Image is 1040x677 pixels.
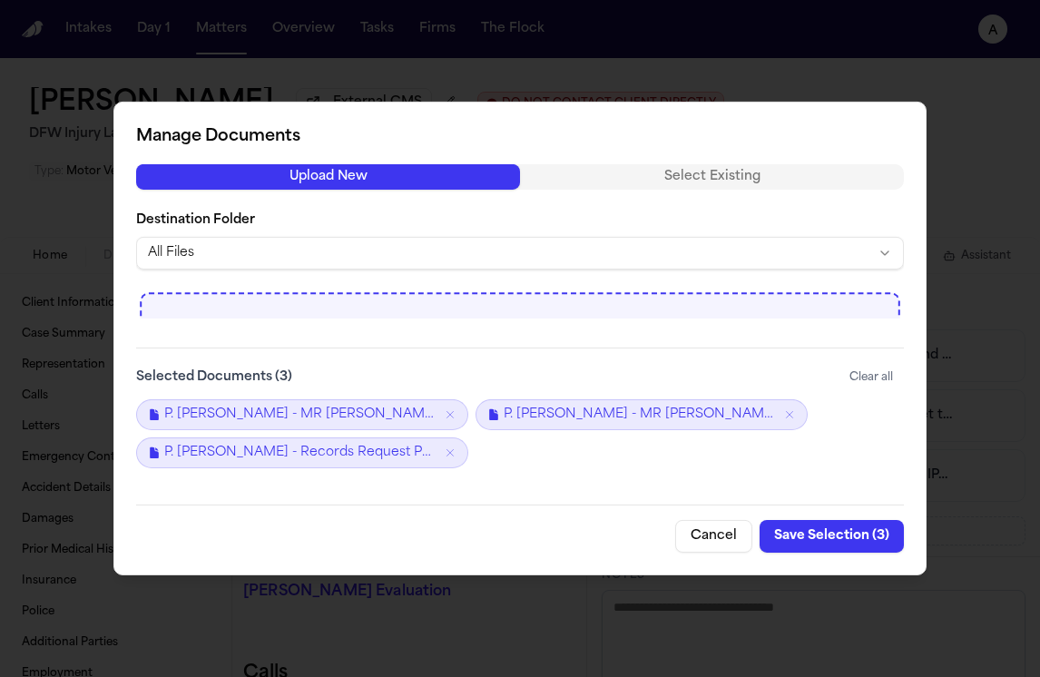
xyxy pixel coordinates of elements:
label: Selected Documents ( 3 ) [136,368,292,387]
label: Destination Folder [136,211,904,230]
button: Cancel [675,520,752,553]
span: P. [PERSON_NAME] - MR [PERSON_NAME], HIPAA Release, Affidavit Templates to Optimal Health Clinic ... [504,406,776,424]
button: Upload New [136,164,520,190]
button: Remove P. Sam - Records Request Packet to Optimal Health Clinic - 8.9.25 [444,446,456,459]
button: Save Selection (3) [760,520,904,553]
button: Select Existing [520,164,904,190]
h2: Manage Documents [136,124,904,150]
button: Remove P. Sam - MR Request, HIPAA Release, Affidavit Templates to Optimal Health Clinic - 8.22.25 [783,408,796,421]
button: Clear all [839,363,904,392]
span: P. [PERSON_NAME] - MR [PERSON_NAME] and HIPAA Release to Optimal Health Clinic - [DATE] [164,406,437,424]
span: P. [PERSON_NAME] - Records Request Packet to Optimal Health Clinic - [DATE] [164,444,437,462]
button: Remove P. Sam - MR Request and HIPAA Release to Optimal Health Clinic - 8.22.25 [444,408,456,421]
